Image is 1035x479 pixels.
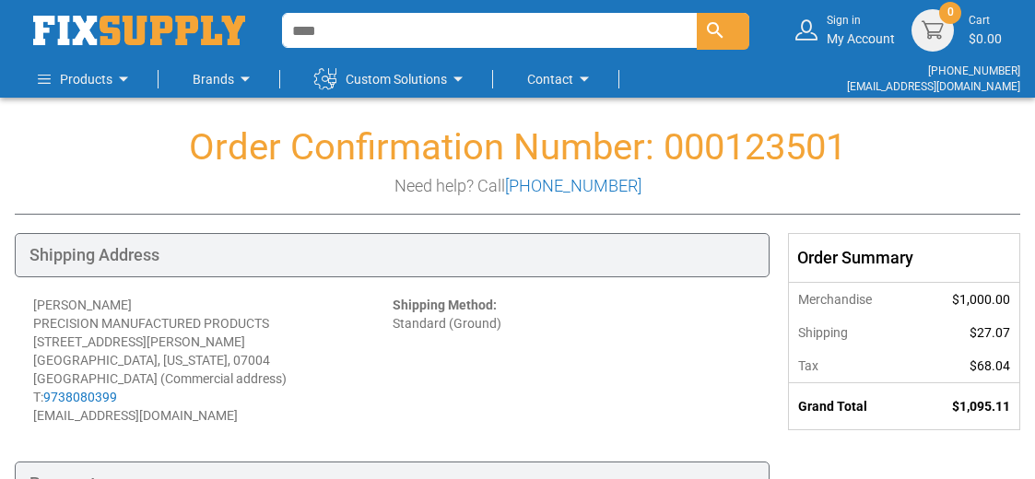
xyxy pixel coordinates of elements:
span: $27.07 [970,325,1010,340]
a: [EMAIL_ADDRESS][DOMAIN_NAME] [847,80,1020,93]
strong: Grand Total [798,399,867,414]
strong: Shipping Method: [393,298,497,312]
a: Brands [193,61,256,98]
span: $1,000.00 [952,292,1010,307]
th: Merchandise [789,282,915,316]
div: Standard (Ground) [393,296,752,425]
small: Sign in [827,13,895,29]
a: [PHONE_NUMBER] [505,176,641,195]
span: $0.00 [969,31,1002,46]
div: My Account [827,13,895,47]
span: $1,095.11 [952,399,1010,414]
a: 9738080399 [43,390,117,404]
h3: Need help? Call [15,177,1020,195]
a: store logo [33,16,245,45]
a: Products [38,61,135,98]
a: [PHONE_NUMBER] [928,64,1020,77]
small: Cart [969,13,1002,29]
img: Fix Industrial Supply [33,16,245,45]
th: Tax [789,349,915,383]
span: $68.04 [970,358,1010,373]
th: Shipping [789,316,915,349]
a: Custom Solutions [314,61,469,98]
div: Shipping Address [15,233,770,277]
a: Contact [527,61,595,98]
div: [PERSON_NAME] PRECISION MANUFACTURED PRODUCTS [STREET_ADDRESS][PERSON_NAME] [GEOGRAPHIC_DATA], [U... [33,296,393,425]
h1: Order Confirmation Number: 000123501 [15,127,1020,168]
span: 0 [947,5,954,20]
div: Order Summary [789,234,1019,282]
